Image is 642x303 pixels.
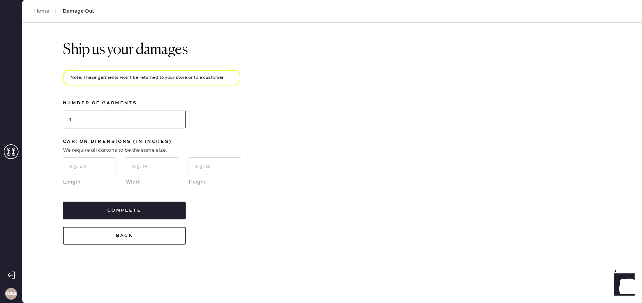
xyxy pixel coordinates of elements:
input: e.g. 14 [126,157,178,175]
input: e.g. 12 [189,157,241,175]
h3: DSAT [5,291,17,296]
div: Ship us your damages [63,41,601,59]
button: Back [63,227,186,245]
span: Damage Out [62,7,94,15]
div: Carton dimensions (in inches) [63,137,601,146]
button: Complete [63,202,186,219]
div: Note: These garments won’t be returned to your store or to a customer. [70,75,233,80]
input: e.g. 20 [63,157,115,175]
input: e.g. 7 [63,111,186,128]
div: Width [126,178,178,186]
iframe: To enrich screen reader interactions, please activate Accessibility in Grammarly extension settings [607,270,639,302]
label: Number of garments [63,99,186,108]
a: Home [34,7,49,15]
div: Length [63,178,115,186]
div: We require all cartons to be the same size. [63,146,601,154]
div: Height [189,178,241,186]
